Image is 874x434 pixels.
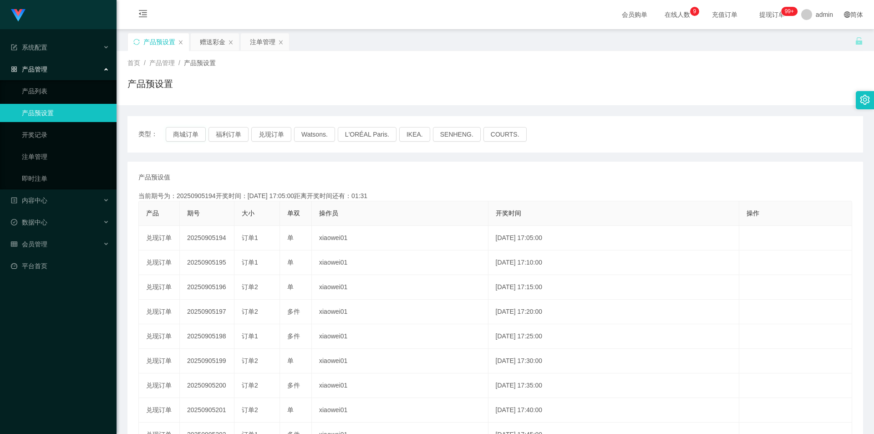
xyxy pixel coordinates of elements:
[22,126,109,144] a: 开奖记录
[278,40,284,45] i: 图标: close
[312,373,488,398] td: xiaowei01
[488,373,739,398] td: [DATE] 17:35:00
[755,11,789,18] span: 提现订单
[11,44,17,51] i: 图标: form
[143,33,175,51] div: 产品预设置
[319,209,338,217] span: 操作员
[287,209,300,217] span: 单双
[690,7,699,16] sup: 9
[180,300,234,324] td: 20250905197
[200,33,225,51] div: 赠送彩金
[22,148,109,166] a: 注单管理
[139,398,180,423] td: 兑现订单
[242,283,258,291] span: 订单2
[312,250,488,275] td: xiaowei01
[294,127,335,142] button: Watsons.
[707,11,742,18] span: 充值订单
[11,66,17,72] i: 图标: appstore-o
[11,197,47,204] span: 内容中心
[287,259,294,266] span: 单
[180,398,234,423] td: 20250905201
[251,127,291,142] button: 兑现订单
[488,226,739,250] td: [DATE] 17:05:00
[488,300,739,324] td: [DATE] 17:20:00
[483,127,527,142] button: COURTS.
[488,275,739,300] td: [DATE] 17:15:00
[287,357,294,364] span: 单
[242,259,258,266] span: 订单1
[287,308,300,315] span: 多件
[287,406,294,414] span: 单
[22,104,109,122] a: 产品预设置
[178,40,183,45] i: 图标: close
[11,241,17,247] i: 图标: table
[242,234,258,241] span: 订单1
[139,349,180,373] td: 兑现订单
[180,324,234,349] td: 20250905198
[855,37,863,45] i: 图标: unlock
[312,300,488,324] td: xiaowei01
[747,209,759,217] span: 操作
[138,173,170,182] span: 产品预设值
[139,300,180,324] td: 兑现订单
[312,349,488,373] td: xiaowei01
[127,77,173,91] h1: 产品预设置
[312,398,488,423] td: xiaowei01
[184,59,216,66] span: 产品预设置
[844,11,850,18] i: 图标: global
[488,398,739,423] td: [DATE] 17:40:00
[146,209,159,217] span: 产品
[127,0,158,30] i: 图标: menu-fold
[250,33,275,51] div: 注单管理
[433,127,481,142] button: SENHENG.
[11,9,25,22] img: logo.9652507e.png
[488,349,739,373] td: [DATE] 17:30:00
[242,406,258,414] span: 订单2
[139,250,180,275] td: 兑现订单
[127,59,140,66] span: 首页
[133,39,140,45] i: 图标: sync
[11,197,17,204] i: 图标: profile
[228,40,234,45] i: 图标: close
[149,59,175,66] span: 产品管理
[312,275,488,300] td: xiaowei01
[287,382,300,389] span: 多件
[488,324,739,349] td: [DATE] 17:25:00
[781,7,798,16] sup: 1081
[139,324,180,349] td: 兑现订单
[139,373,180,398] td: 兑现订单
[496,209,521,217] span: 开奖时间
[287,332,300,340] span: 多件
[488,250,739,275] td: [DATE] 17:10:00
[180,373,234,398] td: 20250905200
[139,275,180,300] td: 兑现订单
[338,127,396,142] button: L'ORÉAL Paris.
[139,226,180,250] td: 兑现订单
[242,332,258,340] span: 订单1
[11,219,17,225] i: 图标: check-circle-o
[242,382,258,389] span: 订单2
[180,275,234,300] td: 20250905196
[180,250,234,275] td: 20250905195
[242,209,254,217] span: 大小
[11,240,47,248] span: 会员管理
[178,59,180,66] span: /
[11,44,47,51] span: 系统配置
[11,257,109,275] a: 图标: dashboard平台首页
[312,226,488,250] td: xiaowei01
[287,283,294,291] span: 单
[11,66,47,73] span: 产品管理
[187,209,200,217] span: 期号
[166,127,206,142] button: 商城订单
[138,127,166,142] span: 类型：
[660,11,695,18] span: 在线人数
[11,219,47,226] span: 数据中心
[138,191,852,201] div: 当前期号为：20250905194开奖时间：[DATE] 17:05:00距离开奖时间还有：01:31
[144,59,146,66] span: /
[180,349,234,373] td: 20250905199
[208,127,249,142] button: 福利订单
[693,7,696,16] p: 9
[242,308,258,315] span: 订单2
[399,127,430,142] button: IKEA.
[22,82,109,100] a: 产品列表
